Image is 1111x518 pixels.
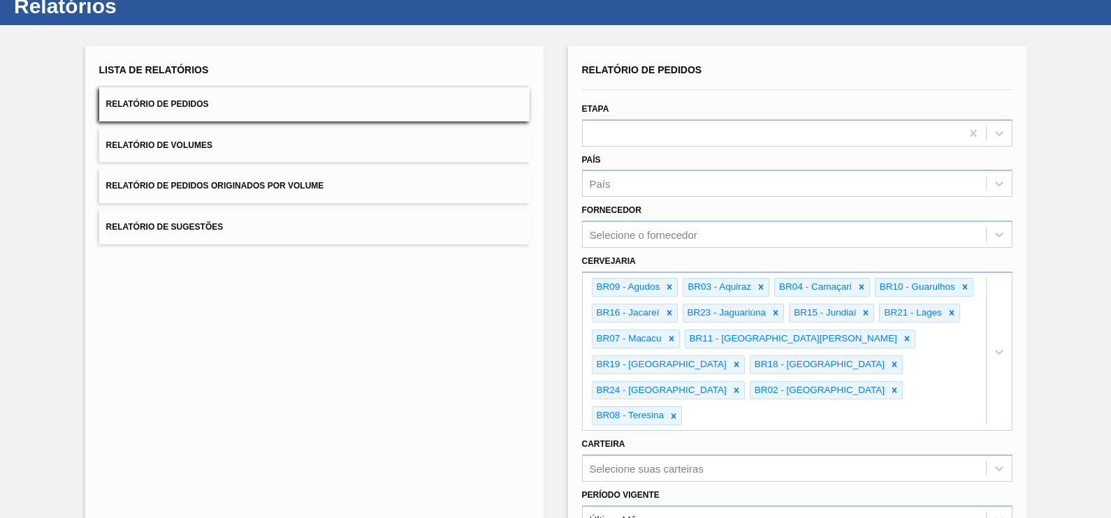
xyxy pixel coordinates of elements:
div: Selecione suas carteiras [590,463,704,475]
div: BR15 - Jundiaí [790,304,858,322]
div: BR16 - Jacareí [593,304,662,322]
label: País [582,155,601,165]
button: Relatório de Pedidos [99,87,530,121]
div: BR09 - Agudos [593,279,662,296]
span: Lista de Relatórios [99,64,209,75]
span: Relatório de Pedidos [582,64,702,75]
button: Relatório de Pedidos Originados por Volume [99,169,530,203]
div: BR19 - [GEOGRAPHIC_DATA] [593,356,729,373]
button: Relatório de Sugestões [99,210,530,244]
div: BR07 - Macacu [593,330,664,348]
div: Selecione o fornecedor [590,229,697,241]
div: BR18 - [GEOGRAPHIC_DATA] [750,356,887,373]
div: BR04 - Camaçari [775,279,854,296]
div: BR03 - Aquiraz [683,279,753,296]
div: BR10 - Guarulhos [876,279,957,296]
span: Relatório de Pedidos Originados por Volume [106,181,324,191]
span: Relatório de Sugestões [106,222,224,232]
div: País [590,178,611,190]
label: Fornecedor [582,205,641,215]
label: Cervejaria [582,256,636,266]
div: BR08 - Teresina [593,407,667,424]
div: BR21 - Lages [880,304,944,322]
label: Carteira [582,439,625,449]
div: BR24 - [GEOGRAPHIC_DATA] [593,382,729,399]
button: Relatório de Volumes [99,128,530,163]
div: BR11 - [GEOGRAPHIC_DATA][PERSON_NAME] [685,330,899,348]
div: BR02 - [GEOGRAPHIC_DATA] [750,382,887,399]
label: Etapa [582,104,609,114]
span: Relatório de Pedidos [106,99,209,109]
label: Período Vigente [582,490,660,500]
div: BR23 - Jaguariúna [683,304,769,322]
span: Relatório de Volumes [106,140,212,150]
